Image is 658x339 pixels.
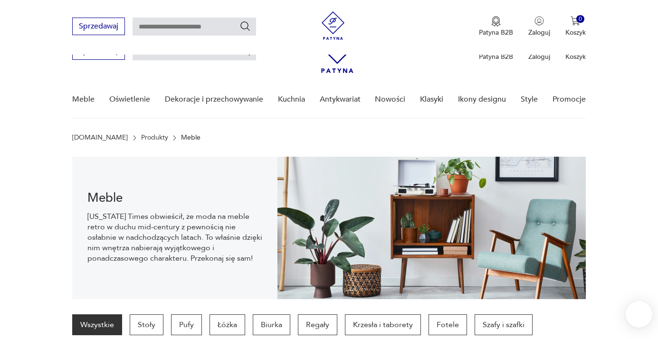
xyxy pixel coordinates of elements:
[576,15,584,23] div: 0
[553,81,586,118] a: Promocje
[528,16,550,37] button: Zaloguj
[429,314,467,335] a: Fotele
[528,28,550,37] p: Zaloguj
[319,11,347,40] img: Patyna - sklep z meblami i dekoracjami vintage
[277,157,585,299] img: Meble
[298,314,337,335] a: Regały
[521,81,538,118] a: Style
[565,16,586,37] button: 0Koszyk
[479,16,513,37] button: Patyna B2B
[72,81,95,118] a: Meble
[210,314,245,335] a: Łóżka
[171,314,202,335] a: Pufy
[87,211,262,264] p: [US_STATE] Times obwieścił, że moda na meble retro w duchu mid-century z pewnością nie osłabnie w...
[420,81,443,118] a: Klasyki
[253,314,290,335] a: Biurka
[375,81,405,118] a: Nowości
[141,134,168,141] a: Produkty
[458,81,506,118] a: Ikony designu
[345,314,421,335] a: Krzesła i taborety
[72,48,125,55] a: Sprzedawaj
[87,192,262,204] h1: Meble
[534,16,544,26] img: Ikonka użytkownika
[479,52,513,61] p: Patyna B2B
[72,134,128,141] a: [DOMAIN_NAME]
[72,314,122,335] a: Wszystkie
[72,24,125,30] a: Sprzedawaj
[109,81,150,118] a: Oświetlenie
[475,314,533,335] a: Szafy i szafki
[565,52,586,61] p: Koszyk
[565,28,586,37] p: Koszyk
[491,16,501,27] img: Ikona medalu
[181,134,200,141] p: Meble
[571,16,580,26] img: Ikona koszyka
[528,52,550,61] p: Zaloguj
[320,81,361,118] a: Antykwariat
[130,314,163,335] a: Stoły
[626,301,652,328] iframe: Smartsupp widget button
[72,18,125,35] button: Sprzedawaj
[239,20,251,32] button: Szukaj
[479,28,513,37] p: Patyna B2B
[165,81,263,118] a: Dekoracje i przechowywanie
[278,81,305,118] a: Kuchnia
[479,16,513,37] a: Ikona medaluPatyna B2B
